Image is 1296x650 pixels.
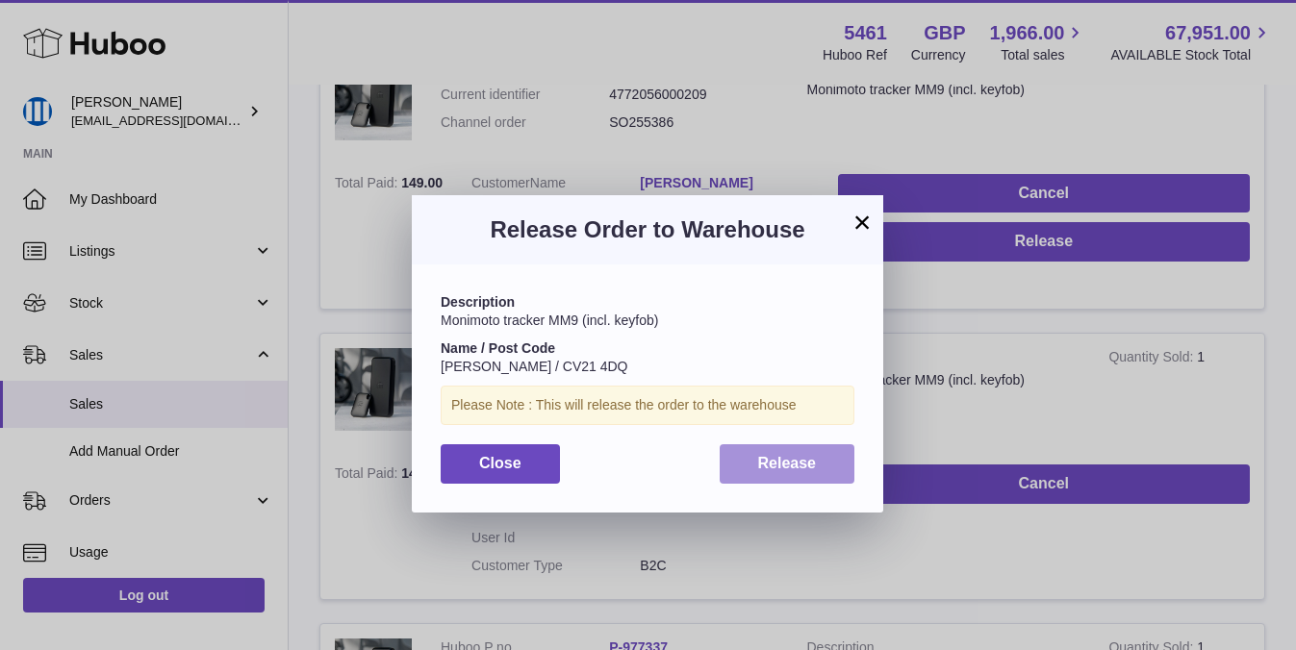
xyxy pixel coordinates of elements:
span: Release [758,455,817,471]
span: Close [479,455,521,471]
span: [PERSON_NAME] / CV21 4DQ [441,359,628,374]
div: Please Note : This will release the order to the warehouse [441,386,854,425]
button: Release [720,444,855,484]
strong: Description [441,294,515,310]
span: Monimoto tracker MM9 (incl. keyfob) [441,312,658,328]
button: × [851,211,874,234]
strong: Name / Post Code [441,340,555,356]
h3: Release Order to Warehouse [441,214,854,245]
button: Close [441,444,560,484]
